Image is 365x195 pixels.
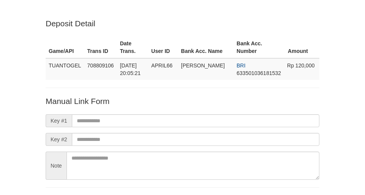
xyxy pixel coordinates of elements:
[46,114,72,127] span: Key #1
[117,37,148,58] th: Date Trans.
[46,152,67,180] span: Note
[236,70,281,76] span: Copy 633501036181532 to clipboard
[120,62,141,76] span: [DATE] 20:05:21
[151,62,173,69] span: APRIL66
[178,37,233,58] th: Bank Acc. Name
[46,58,84,80] td: TUANTOGEL
[84,58,117,80] td: 708809106
[84,37,117,58] th: Trans ID
[46,18,319,29] p: Deposit Detail
[46,133,72,146] span: Key #2
[46,96,319,107] p: Manual Link Form
[181,62,225,69] span: [PERSON_NAME]
[233,37,284,58] th: Bank Acc. Number
[287,62,314,69] span: Rp 120,000
[236,62,245,69] span: BRI
[284,37,319,58] th: Amount
[46,37,84,58] th: Game/API
[148,37,178,58] th: User ID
